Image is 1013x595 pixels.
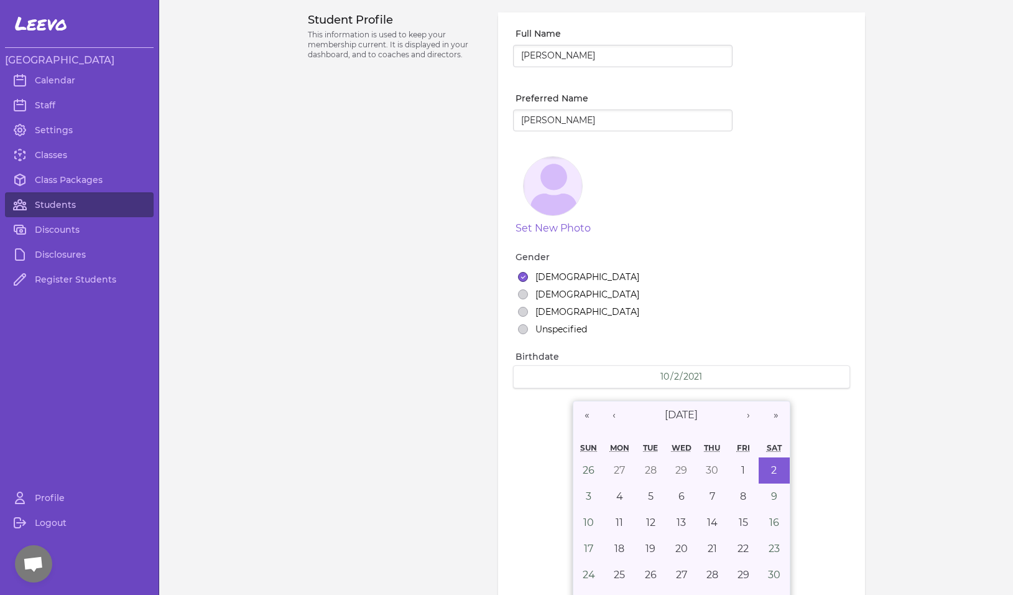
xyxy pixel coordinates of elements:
abbr: October 12, 2021 [646,517,655,528]
button: October 13, 2021 [666,510,697,536]
label: Gender [516,251,849,263]
span: [DATE] [665,409,698,421]
button: October 10, 2021 [573,510,604,536]
a: Logout [5,510,154,535]
abbr: October 16, 2021 [769,517,779,528]
abbr: Sunday [580,443,597,452]
span: Leevo [15,12,67,35]
a: Students [5,192,154,217]
button: › [735,401,762,429]
a: Settings [5,118,154,143]
abbr: October 30, 2021 [768,569,780,581]
button: October 3, 2021 [573,484,604,510]
abbr: September 28, 2021 [645,464,657,476]
abbr: October 20, 2021 [675,543,688,555]
abbr: September 30, 2021 [706,464,718,476]
abbr: October 24, 2021 [583,569,595,581]
abbr: September 29, 2021 [675,464,687,476]
button: September 28, 2021 [635,457,666,484]
abbr: October 19, 2021 [645,543,655,555]
a: Discounts [5,217,154,242]
abbr: October 23, 2021 [769,543,780,555]
button: « [573,401,601,429]
button: October 1, 2021 [728,457,759,484]
button: October 21, 2021 [697,536,728,562]
button: October 2, 2021 [759,457,790,484]
abbr: September 27, 2021 [614,464,625,476]
button: October 30, 2021 [759,562,790,588]
a: Register Students [5,267,154,292]
button: September 27, 2021 [604,457,636,484]
button: October 25, 2021 [604,562,636,588]
abbr: October 5, 2021 [648,490,654,502]
button: October 6, 2021 [666,484,697,510]
a: Profile [5,485,154,510]
button: October 17, 2021 [573,536,604,562]
button: October 18, 2021 [604,536,636,562]
abbr: October 13, 2021 [677,517,686,528]
abbr: Thursday [704,443,720,452]
input: YYYY [683,371,703,383]
button: October 20, 2021 [666,536,697,562]
span: / [680,370,683,383]
button: Set New Photo [516,221,591,236]
button: October 28, 2021 [697,562,728,588]
button: October 12, 2021 [635,510,666,536]
button: October 11, 2021 [604,510,636,536]
label: [DEMOGRAPHIC_DATA] [535,271,639,283]
label: [DEMOGRAPHIC_DATA] [535,306,639,318]
abbr: October 6, 2021 [678,490,685,502]
abbr: October 14, 2021 [707,517,718,528]
abbr: October 22, 2021 [738,543,749,555]
button: October 19, 2021 [635,536,666,562]
h3: [GEOGRAPHIC_DATA] [5,53,154,68]
abbr: October 1, 2021 [741,464,745,476]
abbr: October 3, 2021 [586,490,591,502]
label: Unspecified [535,323,587,335]
abbr: Tuesday [643,443,658,452]
abbr: October 18, 2021 [614,543,624,555]
a: Calendar [5,68,154,93]
abbr: October 29, 2021 [738,569,749,581]
span: / [670,370,673,383]
button: October 16, 2021 [759,510,790,536]
a: Classes [5,143,154,167]
button: [DATE] [628,401,735,429]
button: October 9, 2021 [759,484,790,510]
abbr: October 26, 2021 [645,569,657,581]
button: October 4, 2021 [604,484,636,510]
button: ‹ [601,401,628,429]
h3: Student Profile [308,12,484,27]
button: October 29, 2021 [728,562,759,588]
p: This information is used to keep your membership current. It is displayed in your dashboard, and ... [308,30,484,60]
button: October 26, 2021 [635,562,666,588]
button: October 24, 2021 [573,562,604,588]
abbr: October 8, 2021 [740,490,746,502]
abbr: October 4, 2021 [616,490,623,502]
abbr: October 10, 2021 [583,517,594,528]
a: Staff [5,93,154,118]
input: DD [673,371,680,383]
input: Richard Button [513,45,733,67]
button: September 26, 2021 [573,457,604,484]
abbr: October 2, 2021 [771,464,777,476]
button: October 22, 2021 [728,536,759,562]
abbr: October 28, 2021 [706,569,718,581]
a: Disclosures [5,242,154,267]
abbr: September 26, 2021 [583,464,594,476]
label: [DEMOGRAPHIC_DATA] [535,288,639,301]
a: Class Packages [5,167,154,192]
button: October 14, 2021 [697,510,728,536]
abbr: October 11, 2021 [616,517,623,528]
input: MM [660,371,670,383]
button: » [762,401,790,429]
abbr: Monday [610,443,629,452]
abbr: October 15, 2021 [739,517,748,528]
button: October 23, 2021 [759,536,790,562]
input: Richard [513,110,733,132]
abbr: October 7, 2021 [710,490,715,502]
abbr: October 21, 2021 [708,543,717,555]
abbr: October 25, 2021 [614,569,625,581]
button: October 15, 2021 [728,510,759,536]
button: October 7, 2021 [697,484,728,510]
